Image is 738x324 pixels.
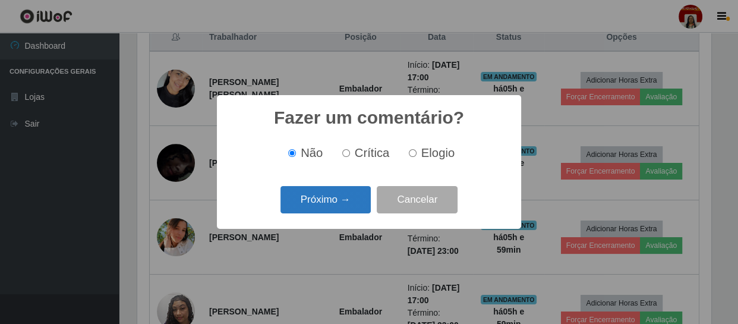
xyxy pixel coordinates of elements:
[377,186,458,214] button: Cancelar
[409,149,417,157] input: Elogio
[288,149,296,157] input: Não
[301,146,323,159] span: Não
[421,146,455,159] span: Elogio
[274,107,464,128] h2: Fazer um comentário?
[280,186,371,214] button: Próximo →
[342,149,350,157] input: Crítica
[355,146,390,159] span: Crítica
